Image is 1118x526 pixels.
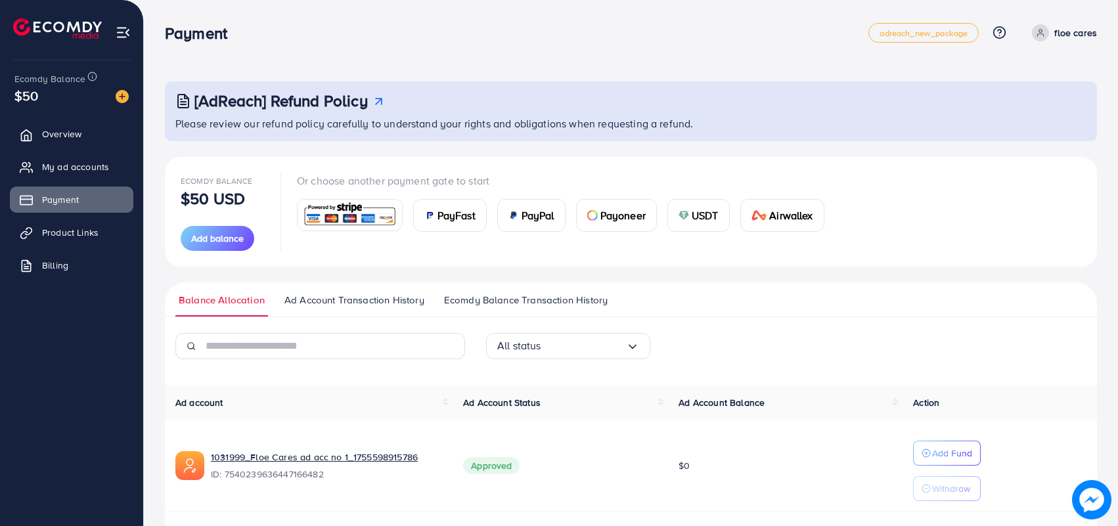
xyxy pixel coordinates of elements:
[679,210,689,221] img: card
[211,450,442,464] a: 1031999_Floe Cares ad acc no 1_1755598915786
[751,210,767,221] img: card
[692,208,719,223] span: USDT
[179,293,265,307] span: Balance Allocation
[667,199,730,232] a: cardUSDT
[42,160,109,173] span: My ad accounts
[297,173,835,188] p: Or choose another payment gate to start
[284,293,424,307] span: Ad Account Transaction History
[497,199,566,232] a: cardPayPal
[424,210,435,221] img: card
[181,175,252,186] span: Ecomdy Balance
[175,116,1089,131] p: Please review our refund policy carefully to understand your rights and obligations when requesti...
[211,450,442,481] div: <span class='underline'>1031999_Floe Cares ad acc no 1_1755598915786</span></br>7540239636447166482
[437,208,476,223] span: PayFast
[181,190,245,206] p: $50 USD
[880,29,968,37] span: adreach_new_package
[740,199,824,232] a: cardAirwallex
[913,396,939,409] span: Action
[463,396,541,409] span: Ad Account Status
[116,90,129,103] img: image
[600,208,646,223] span: Payoneer
[165,24,238,43] h3: Payment
[14,86,38,105] span: $50
[679,459,690,472] span: $0
[1054,25,1097,41] p: floe cares
[522,208,554,223] span: PayPal
[175,396,223,409] span: Ad account
[14,72,85,85] span: Ecomdy Balance
[194,91,368,110] h3: [AdReach] Refund Policy
[679,396,765,409] span: Ad Account Balance
[116,25,131,40] img: menu
[10,186,133,213] a: Payment
[42,127,81,141] span: Overview
[932,481,970,496] p: Withdraw
[868,23,979,43] a: adreach_new_package
[486,333,650,359] div: Search for option
[297,199,403,231] a: card
[508,210,519,221] img: card
[497,336,541,356] span: All status
[191,232,244,245] span: Add balance
[10,252,133,278] a: Billing
[463,457,520,474] span: Approved
[1027,24,1097,41] a: floe cares
[413,199,487,232] a: cardPayFast
[175,451,204,480] img: ic-ads-acc.e4c84228.svg
[10,219,133,246] a: Product Links
[211,468,442,481] span: ID: 7540239636447166482
[302,201,398,229] img: card
[42,259,68,272] span: Billing
[576,199,657,232] a: cardPayoneer
[913,476,981,501] button: Withdraw
[541,336,626,356] input: Search for option
[13,18,102,39] img: logo
[913,441,981,466] button: Add Fund
[181,226,254,251] button: Add balance
[10,154,133,180] a: My ad accounts
[10,121,133,147] a: Overview
[932,445,972,461] p: Add Fund
[444,293,608,307] span: Ecomdy Balance Transaction History
[1075,483,1108,516] img: image
[42,193,79,206] span: Payment
[587,210,598,221] img: card
[769,208,813,223] span: Airwallex
[42,226,99,239] span: Product Links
